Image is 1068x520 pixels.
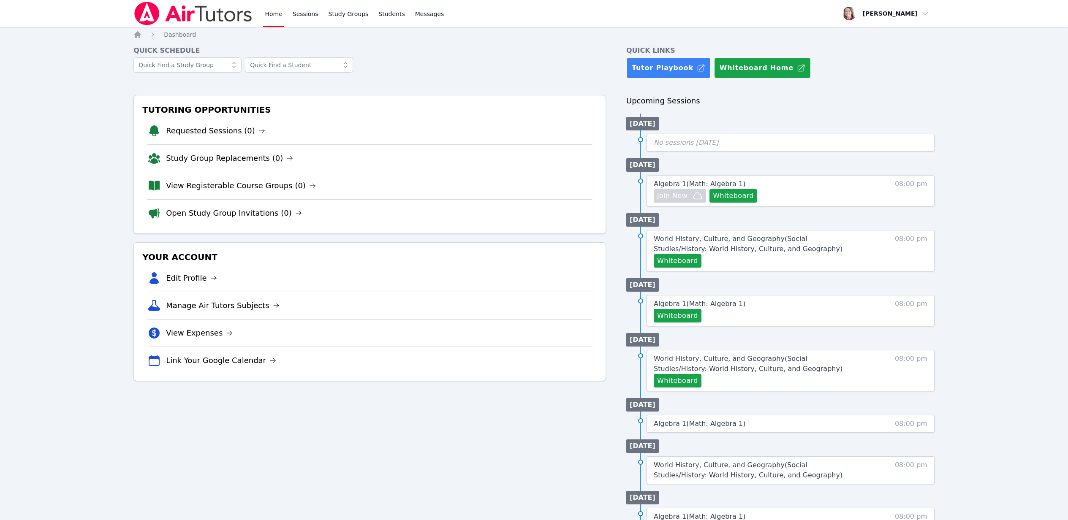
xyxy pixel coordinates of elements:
[654,235,842,253] span: World History, Culture, and Geography ( Social Studies/History: World History, Culture, and Geogr...
[654,234,859,254] a: World History, Culture, and Geography(Social Studies/History: World History, Culture, and Geography)
[415,10,444,18] span: Messages
[654,254,701,268] button: Whiteboard
[164,30,196,39] a: Dashboard
[133,57,242,73] input: Quick Find a Study Group
[164,31,196,38] span: Dashboard
[654,300,745,308] span: Algebra 1 ( Math: Algebra 1 )
[166,152,293,164] a: Study Group Replacements (0)
[654,180,745,188] span: Algebra 1 ( Math: Algebra 1 )
[626,398,659,412] li: [DATE]
[626,278,659,292] li: [DATE]
[654,460,859,480] a: World History, Culture, and Geography(Social Studies/History: World History, Culture, and Geography)
[657,191,688,201] span: Join Now
[626,491,659,504] li: [DATE]
[133,30,935,39] nav: Breadcrumb
[654,461,842,479] span: World History, Culture, and Geography ( Social Studies/History: World History, Culture, and Geogr...
[895,354,927,387] span: 08:00 pm
[626,439,659,453] li: [DATE]
[166,355,276,366] a: Link Your Google Calendar
[895,460,927,480] span: 08:00 pm
[166,272,217,284] a: Edit Profile
[166,207,302,219] a: Open Study Group Invitations (0)
[654,420,745,428] span: Algebra 1 ( Math: Algebra 1 )
[654,309,701,322] button: Whiteboard
[141,249,599,265] h3: Your Account
[654,355,842,373] span: World History, Culture, and Geography ( Social Studies/History: World History, Culture, and Geogr...
[133,2,253,25] img: Air Tutors
[166,327,233,339] a: View Expenses
[626,117,659,130] li: [DATE]
[895,299,927,322] span: 08:00 pm
[626,95,935,107] h3: Upcoming Sessions
[895,179,927,203] span: 08:00 pm
[654,138,719,146] span: No sessions [DATE]
[895,234,927,268] span: 08:00 pm
[166,300,280,311] a: Manage Air Tutors Subjects
[626,333,659,347] li: [DATE]
[626,57,711,79] a: Tutor Playbook
[709,189,757,203] button: Whiteboard
[166,180,316,192] a: View Registerable Course Groups (0)
[133,46,606,56] h4: Quick Schedule
[654,189,706,203] button: Join Now
[654,354,859,374] a: World History, Culture, and Geography(Social Studies/History: World History, Culture, and Geography)
[654,179,745,189] a: Algebra 1(Math: Algebra 1)
[626,213,659,227] li: [DATE]
[245,57,353,73] input: Quick Find a Student
[654,299,745,309] a: Algebra 1(Math: Algebra 1)
[166,125,265,137] a: Requested Sessions (0)
[626,46,935,56] h4: Quick Links
[626,158,659,172] li: [DATE]
[654,419,745,429] a: Algebra 1(Math: Algebra 1)
[141,102,599,117] h3: Tutoring Opportunities
[654,374,701,387] button: Whiteboard
[714,57,811,79] button: Whiteboard Home
[895,419,927,429] span: 08:00 pm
